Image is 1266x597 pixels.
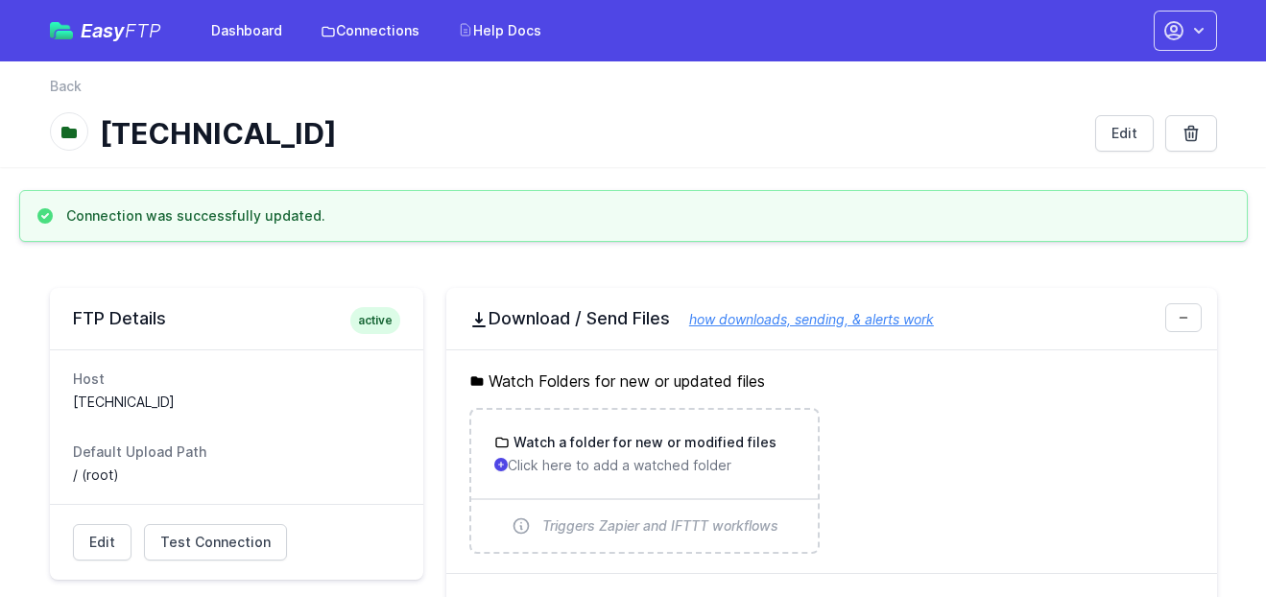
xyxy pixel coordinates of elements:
[100,116,1080,151] h1: [TECHNICAL_ID]
[494,456,795,475] p: Click here to add a watched folder
[81,21,161,40] span: Easy
[200,13,294,48] a: Dashboard
[350,307,400,334] span: active
[73,442,400,462] dt: Default Upload Path
[50,77,82,96] a: Back
[144,524,287,561] a: Test Connection
[73,370,400,389] dt: Host
[73,393,400,412] dd: [TECHNICAL_ID]
[160,533,271,552] span: Test Connection
[66,206,325,226] h3: Connection was successfully updated.
[50,22,73,39] img: easyftp_logo.png
[309,13,431,48] a: Connections
[510,433,776,452] h3: Watch a folder for new or modified files
[471,410,818,552] a: Watch a folder for new or modified files Click here to add a watched folder Triggers Zapier and I...
[670,311,934,327] a: how downloads, sending, & alerts work
[446,13,553,48] a: Help Docs
[73,524,131,561] a: Edit
[542,516,778,536] span: Triggers Zapier and IFTTT workflows
[469,370,1194,393] h5: Watch Folders for new or updated files
[73,466,400,485] dd: / (root)
[50,21,161,40] a: EasyFTP
[73,307,400,330] h2: FTP Details
[1095,115,1154,152] a: Edit
[469,307,1194,330] h2: Download / Send Files
[50,77,1217,107] nav: Breadcrumb
[125,19,161,42] span: FTP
